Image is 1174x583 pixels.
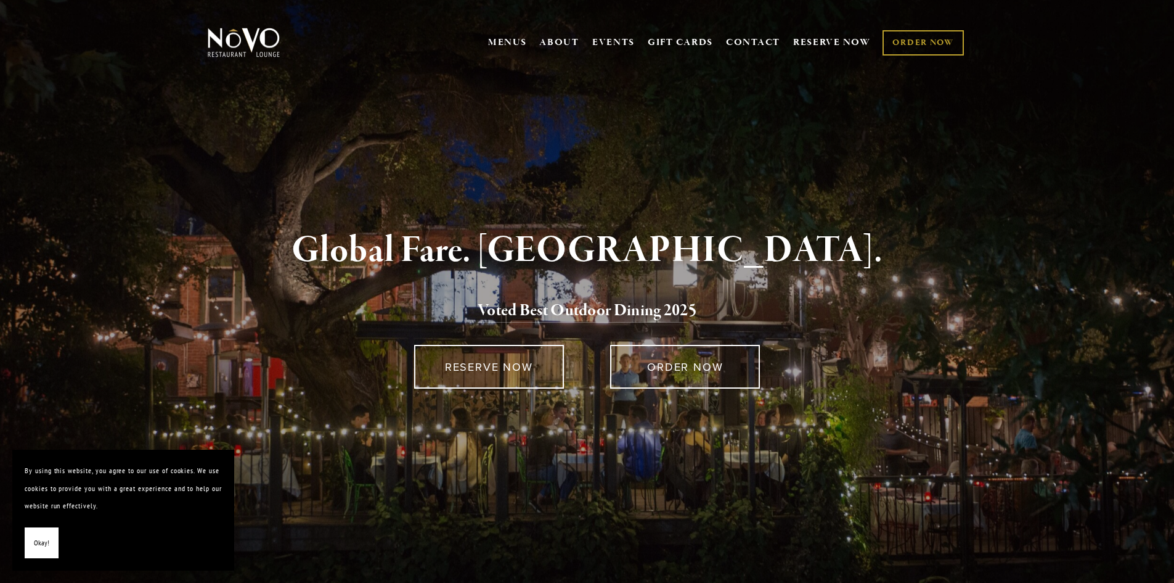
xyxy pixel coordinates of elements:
button: Okay! [25,527,59,559]
a: ORDER NOW [883,30,963,56]
a: RESERVE NOW [414,345,564,389]
a: EVENTS [592,36,635,49]
p: By using this website, you agree to our use of cookies. We use cookies to provide you with a grea... [25,462,222,515]
a: ORDER NOW [610,345,760,389]
span: Okay! [34,534,49,552]
a: CONTACT [726,31,780,54]
a: RESERVE NOW [793,31,871,54]
a: MENUS [488,36,527,49]
a: GIFT CARDS [648,31,713,54]
img: Novo Restaurant &amp; Lounge [205,27,282,58]
a: Voted Best Outdoor Dining 202 [478,300,688,323]
strong: Global Fare. [GEOGRAPHIC_DATA]. [291,227,883,274]
h2: 5 [228,298,947,324]
section: Cookie banner [12,450,234,571]
a: ABOUT [539,36,579,49]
